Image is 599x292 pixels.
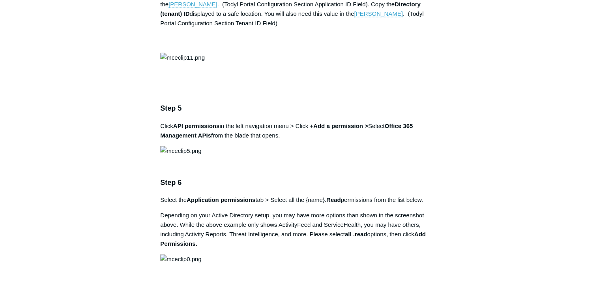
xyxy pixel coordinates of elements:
[173,122,220,129] strong: API permissions
[160,1,421,17] strong: Directory (tenant) ID
[354,10,402,17] a: [PERSON_NAME]
[160,195,439,205] p: Select the tab > Select all the {name}. permissions from the list below.
[160,211,439,249] p: Depending on your Active Directory setup, you may have more options than shown in the screenshot ...
[160,121,439,140] p: Click in the left navigation menu > Click + Select from the blade that opens.
[345,231,367,237] strong: all .read
[160,53,205,62] img: mceclip11.png
[326,196,341,203] strong: Read
[160,254,201,264] img: mceclip0.png
[313,122,368,129] strong: Add a permission >
[160,146,201,156] img: mceclip5.png
[187,196,255,203] strong: Application permissions
[160,177,439,188] h3: Step 6
[168,1,217,8] a: [PERSON_NAME]
[160,103,439,114] h3: Step 5
[160,122,413,139] strong: Office 365 Management APIs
